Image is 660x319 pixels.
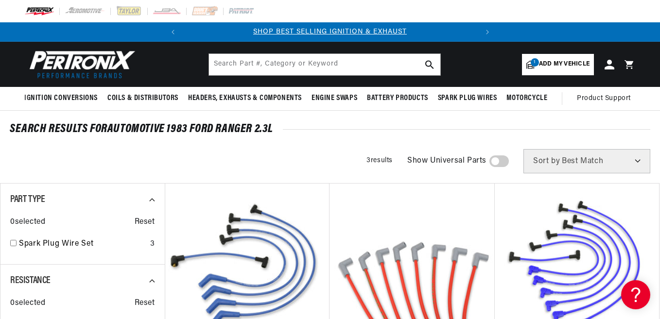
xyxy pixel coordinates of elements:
span: Spark Plug Wires [438,93,497,103]
summary: Battery Products [362,87,433,110]
a: SHOP BEST SELLING IGNITION & EXHAUST [253,28,407,35]
button: Translation missing: en.sections.announcements.previous_announcement [163,22,183,42]
span: Product Support [577,93,631,104]
span: 0 selected [10,297,45,310]
div: Announcement [183,27,478,37]
summary: Product Support [577,87,636,110]
a: Spark Plug Wire Set [19,238,146,251]
span: Ignition Conversions [24,93,98,103]
summary: Headers, Exhausts & Components [183,87,307,110]
summary: Spark Plug Wires [433,87,502,110]
span: Sort by [533,157,560,165]
summary: Motorcycle [502,87,552,110]
select: Sort by [523,149,650,173]
a: 1Add my vehicle [522,54,594,75]
button: search button [419,54,440,75]
img: Pertronix [24,48,136,81]
span: Battery Products [367,93,428,103]
span: Resistance [10,276,51,285]
span: Add my vehicle [539,60,590,69]
span: Reset [135,297,155,310]
button: Translation missing: en.sections.announcements.next_announcement [478,22,497,42]
summary: Ignition Conversions [24,87,103,110]
summary: Coils & Distributors [103,87,183,110]
input: Search Part #, Category or Keyword [209,54,440,75]
span: Coils & Distributors [107,93,178,103]
span: Reset [135,216,155,229]
span: Engine Swaps [312,93,357,103]
span: Headers, Exhausts & Components [188,93,302,103]
span: 0 selected [10,216,45,229]
div: 1 of 2 [183,27,478,37]
span: 1 [531,58,539,67]
div: 3 [150,238,155,251]
div: SEARCH RESULTS FOR Automotive 1983 Ford Ranger 2.3L [10,124,650,134]
span: 3 results [366,157,393,164]
span: Motorcycle [506,93,547,103]
span: Show Universal Parts [407,155,486,168]
summary: Engine Swaps [307,87,362,110]
span: Part Type [10,195,45,204]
